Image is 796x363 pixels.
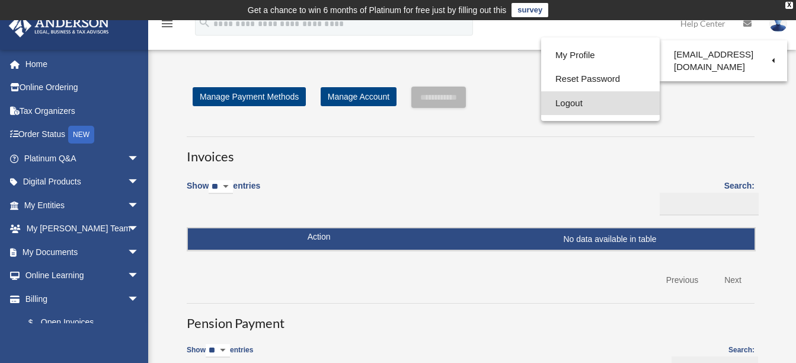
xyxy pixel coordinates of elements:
a: Platinum Q&Aarrow_drop_down [8,147,157,170]
h3: Invoices [187,136,755,166]
span: arrow_drop_down [127,264,151,288]
a: Billingarrow_drop_down [8,287,151,311]
span: $ [35,316,41,330]
a: menu [160,21,174,31]
a: My [PERSON_NAME] Teamarrow_drop_down [8,217,157,241]
a: My Entitiesarrow_drop_down [8,193,157,217]
td: No data available in table [188,228,755,251]
span: arrow_drop_down [127,170,151,195]
select: Showentries [206,344,230,358]
label: Search: [656,179,755,215]
a: Manage Account [321,87,397,106]
a: Home [8,52,157,76]
img: Anderson Advisors Platinum Portal [5,14,113,37]
span: arrow_drop_down [127,240,151,265]
span: arrow_drop_down [127,147,151,171]
span: arrow_drop_down [127,217,151,241]
div: close [785,2,793,9]
a: My Profile [541,43,660,68]
span: arrow_drop_down [127,287,151,311]
select: Showentries [209,180,233,194]
div: Get a chance to win 6 months of Platinum for free just by filling out this [248,3,507,17]
i: search [198,16,211,29]
a: Digital Productsarrow_drop_down [8,170,157,194]
a: Reset Password [541,67,660,91]
label: Show entries [187,179,260,206]
a: survey [512,3,548,17]
i: menu [160,17,174,31]
a: Order StatusNEW [8,123,157,147]
a: $Open Invoices [17,311,145,335]
a: Online Learningarrow_drop_down [8,264,157,288]
a: Online Ordering [8,76,157,100]
img: User Pic [769,15,787,32]
a: Previous [657,268,707,292]
a: Logout [541,91,660,116]
input: Search: [660,193,759,215]
a: Next [715,268,750,292]
a: Manage Payment Methods [193,87,306,106]
div: NEW [68,126,94,144]
a: My Documentsarrow_drop_down [8,240,157,264]
h3: Pension Payment [187,303,755,333]
span: arrow_drop_down [127,193,151,218]
a: Tax Organizers [8,99,157,123]
a: [EMAIL_ADDRESS][DOMAIN_NAME] [660,43,787,78]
